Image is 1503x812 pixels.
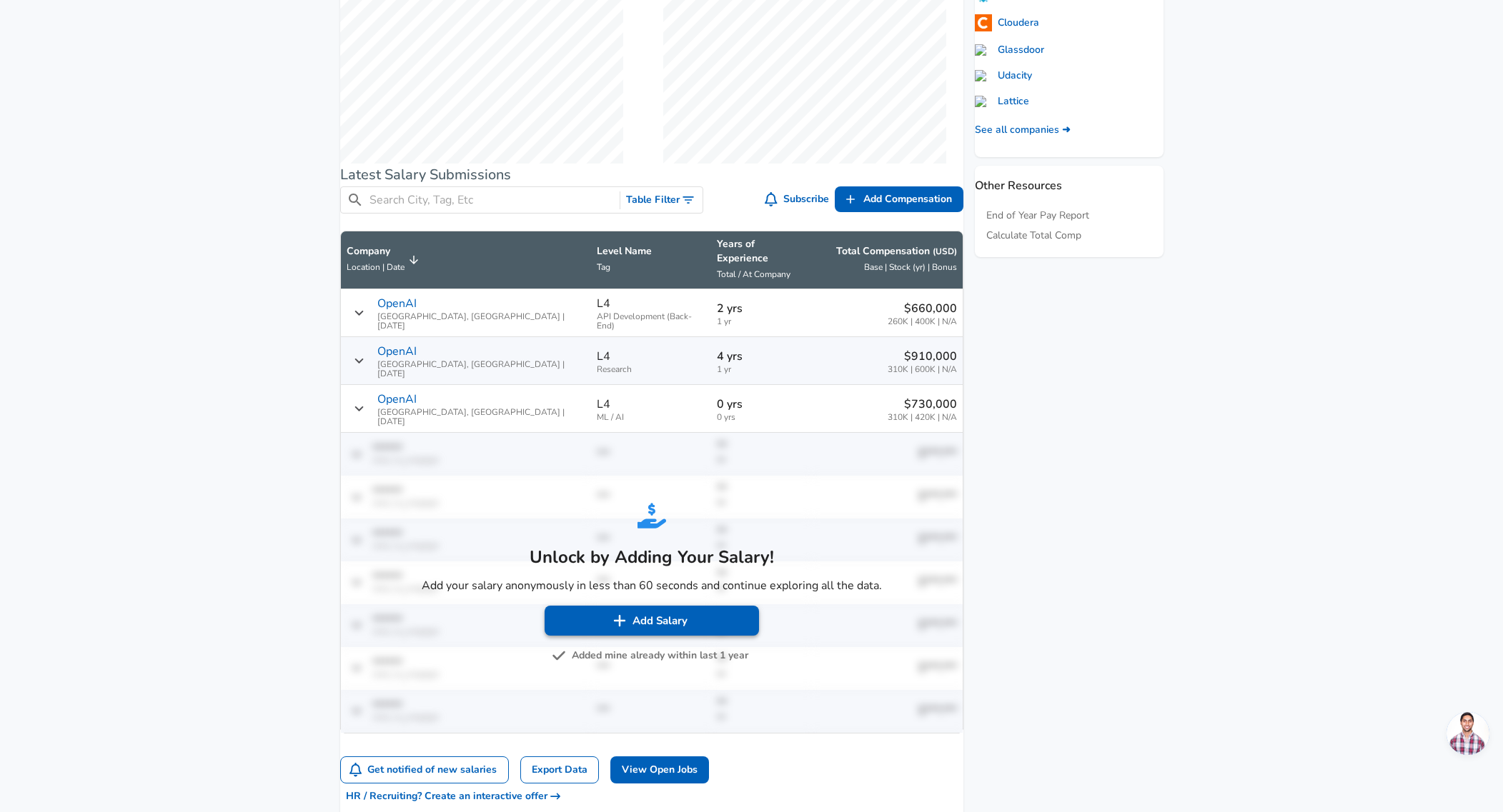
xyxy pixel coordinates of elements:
[422,577,882,594] p: Add your salary anonymously in less than 60 seconds and continue exploring all the data.
[340,231,963,733] table: Salary Submissions
[864,261,957,273] span: Base | Stock (yr) | Bonus
[975,70,992,81] img: udacity.com
[975,14,992,31] img: 4hzn2Kk.png
[346,788,560,806] span: HR / Recruiting? Create an interactive offer
[638,501,666,530] img: svg+xml;base64,PHN2ZyB4bWxucz0iaHR0cDovL3d3dy53My5vcmcvMjAwMC9zdmciIGZpbGw9IiMyNjhERUMiIHZpZXdCb3...
[347,244,423,276] span: CompanyLocation | Date
[975,96,992,107] img: lattice.com
[835,186,963,213] a: Add Compensation
[717,237,806,266] p: Years of Experience
[836,244,957,259] p: Total Compensation
[888,300,957,317] p: $660,000
[597,413,705,422] span: ML / AI
[377,360,585,379] span: [GEOGRAPHIC_DATA], [GEOGRAPHIC_DATA] | [DATE]
[612,613,627,628] img: svg+xml;base64,PHN2ZyB4bWxucz0iaHR0cDovL3d3dy53My5vcmcvMjAwMC9zdmciIGZpbGw9IiNmZmZmZmYiIHZpZXdCb3...
[762,186,835,213] button: Subscribe
[975,69,1032,83] a: Udacity
[933,246,957,258] button: (USD)
[888,317,957,326] span: 260K | 400K | N/A
[552,648,566,663] img: svg+xml;base64,PHN2ZyB4bWxucz0iaHR0cDovL3d3dy53My5vcmcvMjAwMC9zdmciIGZpbGw9IiM3NTc1NzUiIHZpZXdCb3...
[340,783,566,810] button: HR / Recruiting? Create an interactive offer
[597,396,610,413] p: L4
[597,348,610,365] p: L4
[347,244,405,259] p: Company
[597,295,610,312] p: L4
[620,187,703,214] button: Toggle Search Filters
[422,546,882,568] h5: Unlock by Adding Your Salary!
[863,191,952,209] span: Add Compensation
[520,756,599,784] a: Export Data
[717,348,806,365] p: 4 yrs
[888,348,957,365] p: $910,000
[597,261,610,273] span: Tag
[986,209,1089,223] a: End of Year Pay Report
[597,312,705,331] span: API Development (Back-End)
[975,94,1029,109] a: Lattice
[347,261,405,273] span: Location | Date
[888,365,957,374] span: 310K | 600K | N/A
[717,269,790,280] span: Total / At Company
[377,408,585,426] span: [GEOGRAPHIC_DATA], [GEOGRAPHIC_DATA] | [DATE]
[975,123,1071,137] a: See all companies ➜
[817,244,956,276] span: Total Compensation (USD) Base | Stock (yr) | Bonus
[377,312,585,331] span: [GEOGRAPHIC_DATA], [GEOGRAPHIC_DATA] | [DATE]
[597,244,705,259] p: Level Name
[717,413,806,422] span: 0 yrs
[717,365,806,374] span: 1 yr
[369,191,615,209] input: Search City, Tag, Etc
[340,164,963,186] h6: Latest Salary Submissions
[975,166,1164,194] p: Other Resources
[888,413,957,422] span: 310K | 420K | N/A
[545,606,759,636] button: Add Salary
[377,343,417,360] p: OpenAI
[986,229,1081,243] a: Calculate Total Comp
[555,647,748,665] button: Added mine already within last 1 year
[597,365,705,374] span: Research
[377,391,417,408] p: OpenAI
[610,756,709,784] a: View Open Jobs
[717,317,806,326] span: 1 yr
[717,396,806,413] p: 0 yrs
[975,14,1039,31] a: Cloudera
[717,300,806,317] p: 2 yrs
[377,295,417,312] p: OpenAI
[341,757,509,783] button: Get notified of new salaries
[1447,712,1489,755] div: Open chat
[975,44,992,56] img: glassdoor.com
[975,43,1044,57] a: Glassdoor
[888,396,957,413] p: $730,000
